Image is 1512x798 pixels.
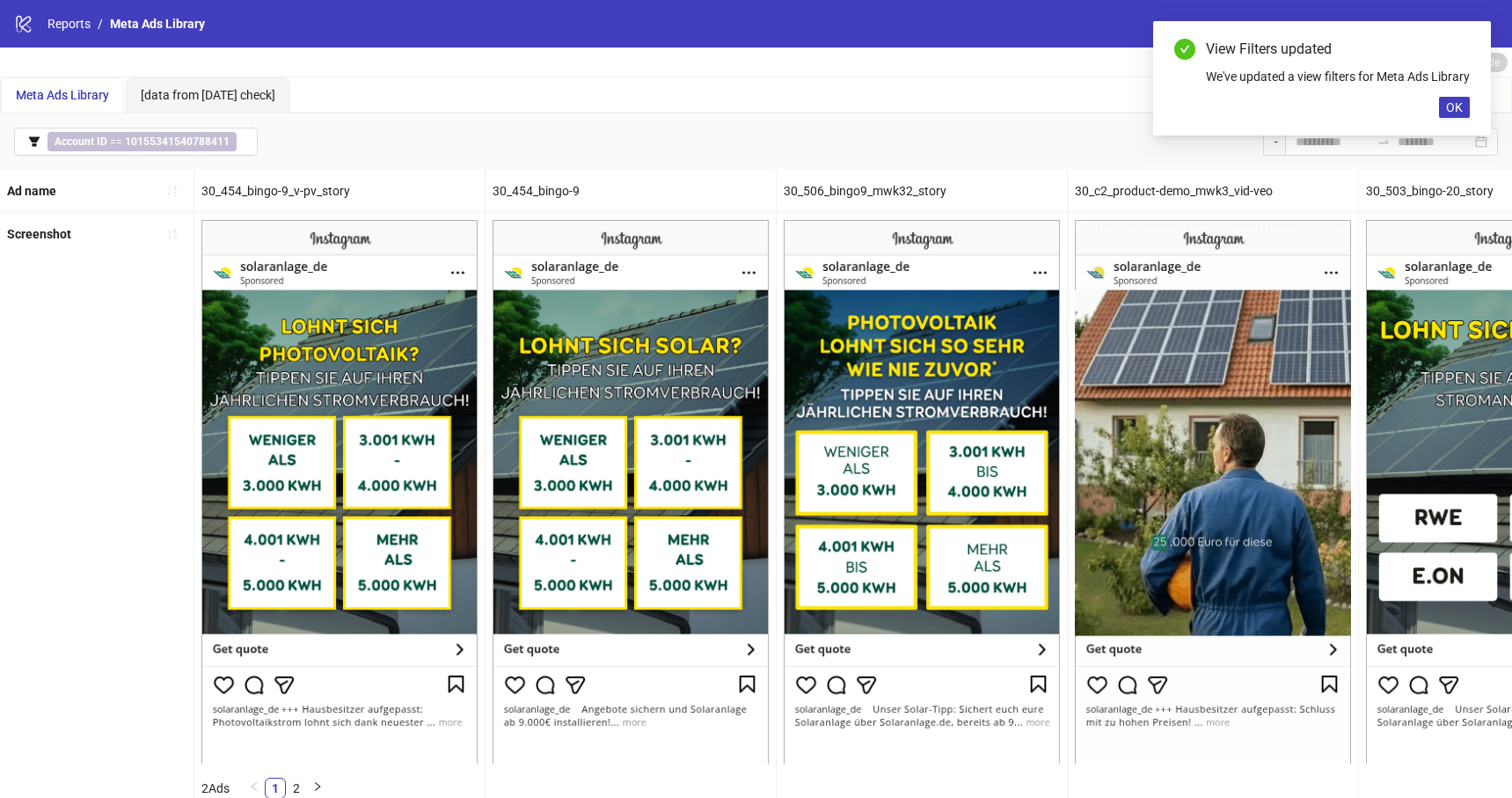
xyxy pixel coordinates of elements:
span: check-circle [1174,39,1195,60]
a: Close [1450,39,1470,58]
div: View Filters updated [1206,39,1470,60]
div: We've updated a view filters for Meta Ads Library [1206,67,1470,86]
button: OK [1439,97,1470,118]
span: OK [1446,100,1463,114]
